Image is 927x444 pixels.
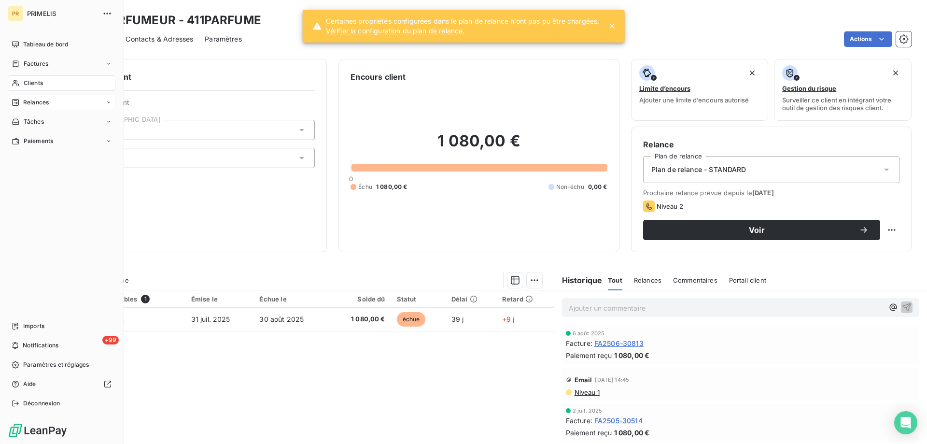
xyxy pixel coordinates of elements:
h6: Historique [554,274,603,286]
span: Ajouter une limite d’encours autorisé [639,96,749,104]
span: +99 [102,336,119,344]
span: Relances [634,276,661,284]
h6: Encours client [351,71,406,83]
button: Limite d’encoursAjouter une limite d’encours autorisé [631,59,769,121]
h2: 1 080,00 € [351,131,607,160]
div: PR [8,6,23,21]
span: Paramètres [205,34,242,44]
h3: LE PARFUMEUR - 411PARFUME [85,12,261,29]
span: Tableau de bord [23,40,68,49]
div: Délai [451,295,491,303]
span: Échu [358,183,372,191]
span: Notifications [23,341,58,350]
div: Retard [502,295,548,303]
span: 1 080,00 € [376,183,407,191]
a: Vérifier la configuration du plan de relance. [326,26,600,36]
span: Imports [23,322,44,330]
a: Aide [8,376,115,392]
span: Gestion du risque [782,85,836,92]
button: Voir [643,220,880,240]
span: Paiements [24,137,53,145]
div: Statut [397,295,440,303]
span: Email [575,376,592,384]
span: Certaines propriétés configurées dans le plan de relance n’ont pas pu être chargées. [326,16,600,26]
span: Factures [24,59,48,68]
span: [DATE] [752,189,774,197]
span: Aide [23,380,36,388]
span: Surveiller ce client en intégrant votre outil de gestion des risques client. [782,96,903,112]
h6: Informations client [58,71,315,83]
span: Facture : [566,338,592,348]
div: Émise le [191,295,248,303]
span: Paiement reçu [566,428,612,438]
span: Paramètres et réglages [23,360,89,369]
span: PRIMELIS [27,10,97,17]
span: 1 080,00 € [614,428,650,438]
div: Échue le [259,295,323,303]
span: Portail client [729,276,766,284]
div: Solde dû [335,295,385,303]
span: Niveau 2 [657,202,683,210]
span: 1 080,00 € [335,315,385,324]
span: +9 j [502,315,515,323]
span: 0 [349,175,353,183]
span: Niveau 1 [574,388,600,396]
img: Logo LeanPay [8,423,68,438]
span: Tâches [24,117,44,126]
span: 2 juil. 2025 [573,408,603,414]
span: échue [397,312,426,327]
span: Clients [24,79,43,87]
span: 0,00 € [588,183,607,191]
span: 31 juil. 2025 [191,315,230,323]
button: Gestion du risqueSurveiller ce client en intégrant votre outil de gestion des risques client. [774,59,912,121]
span: 39 j [451,315,464,323]
div: Pièces comptables [77,295,180,303]
span: Prochaine relance prévue depuis le [643,189,899,197]
span: 1 080,00 € [614,350,650,360]
span: FA2506-30813 [594,338,644,348]
span: Paiement reçu [566,350,612,360]
span: 6 août 2025 [573,330,605,336]
span: Non-échu [556,183,584,191]
span: Commentaires [673,276,717,284]
span: 1 [141,295,150,303]
span: Limite d’encours [639,85,690,92]
span: Contacts & Adresses [126,34,193,44]
span: Voir [655,226,859,234]
span: [DATE] 14:45 [595,377,629,383]
span: Facture : [566,415,592,426]
span: Plan de relance - STANDARD [651,165,746,174]
h6: Relance [643,139,899,150]
span: FA2505-30514 [594,415,643,426]
span: Relances [23,98,49,107]
span: Propriétés Client [78,99,315,112]
span: Tout [608,276,622,284]
div: Open Intercom Messenger [894,411,917,434]
button: Actions [844,31,892,47]
span: 30 août 2025 [259,315,304,323]
span: Déconnexion [23,399,60,408]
